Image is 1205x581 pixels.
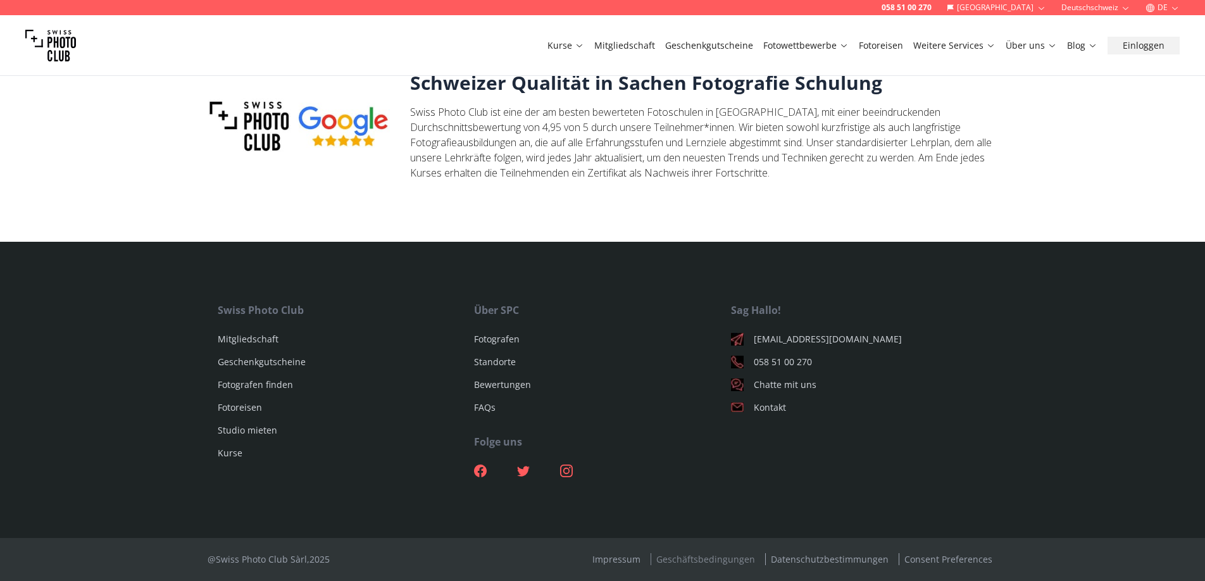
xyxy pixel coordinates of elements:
a: 058 51 00 270 [731,356,987,368]
button: Über uns [1001,37,1062,54]
a: Bewertungen [474,378,531,390]
button: Blog [1062,37,1102,54]
div: @Swiss Photo Club Sàrl, 2025 [208,553,330,566]
a: Mitgliedschaft [594,39,655,52]
a: Impressum [587,553,646,565]
button: Kurse [542,37,589,54]
h3: Schweizer Qualität in Sachen Fotografie Schulung [410,72,997,94]
img: eduoua [208,72,390,181]
a: Fotoreisen [859,39,903,52]
a: Consent Preferences [899,553,997,565]
button: Fotowettbewerbe [758,37,854,54]
div: Swiss Photo Club [218,303,474,318]
a: Fotografen [474,333,520,345]
a: Mitgliedschaft [218,333,278,345]
div: Sag Hallo! [731,303,987,318]
a: 058 51 00 270 [882,3,932,13]
a: Datenschutzbestimmungen [765,553,894,565]
a: Kurse [547,39,584,52]
button: Weitere Services [908,37,1001,54]
button: Fotoreisen [854,37,908,54]
a: Studio mieten [218,424,277,436]
div: Über SPC [474,303,730,318]
img: Swiss photo club [25,20,76,71]
button: Geschenkgutscheine [660,37,758,54]
a: Geschenkgutscheine [218,356,306,368]
button: Einloggen [1108,37,1180,54]
a: Geschenkgutscheine [665,39,753,52]
a: Fotowettbewerbe [763,39,849,52]
a: FAQs [474,401,496,413]
a: Kurse [218,447,242,459]
a: Geschäftsbedingungen [651,553,760,565]
div: Folge uns [474,434,730,449]
a: Blog [1067,39,1097,52]
p: Swiss Photo Club ist eine der am besten bewerteten Fotoschulen in [GEOGRAPHIC_DATA], mit einer be... [410,104,997,180]
a: Über uns [1006,39,1057,52]
button: Mitgliedschaft [589,37,660,54]
a: Fotoreisen [218,401,262,413]
a: Weitere Services [913,39,996,52]
a: Kontakt [731,401,987,414]
a: Fotografen finden [218,378,293,390]
a: [EMAIL_ADDRESS][DOMAIN_NAME] [731,333,987,346]
a: Chatte mit uns [731,378,987,391]
a: Standorte [474,356,516,368]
